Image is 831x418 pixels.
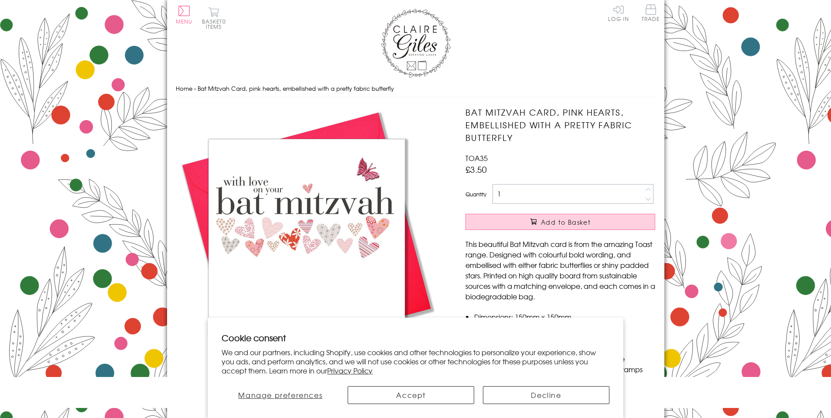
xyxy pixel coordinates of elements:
[483,386,609,404] button: Decline
[474,312,655,322] li: Dimensions: 150mm x 150mm
[642,4,660,23] a: Trade
[465,106,655,144] h1: Bat Mitzvah Card, pink hearts, embellished with a pretty fabric butterfly
[327,365,373,376] a: Privacy Policy
[176,17,193,25] span: Menu
[348,386,474,404] button: Accept
[608,4,629,21] a: Log In
[222,332,609,344] h2: Cookie consent
[176,106,438,368] img: Bat Mitzvah Card, pink hearts, embellished with a pretty fabric butterfly
[194,84,196,93] span: ›
[541,218,591,226] span: Add to Basket
[198,84,394,93] span: Bat Mitzvah Card, pink hearts, embellished with a pretty fabric butterfly
[465,153,488,163] span: TOA35
[465,239,655,302] p: This beautiful Bat Mitzvah card is from the amazing Toast range. Designed with colourful bold wor...
[176,6,193,24] button: Menu
[202,7,226,29] button: Basket0 items
[381,9,451,78] img: Claire Giles Greetings Cards
[176,84,192,93] a: Home
[222,348,609,375] p: We and our partners, including Shopify, use cookies and other technologies to personalize your ex...
[642,4,660,21] span: Trade
[238,390,322,400] span: Manage preferences
[206,17,226,31] span: 0 items
[465,190,486,198] label: Quantity
[176,80,656,98] nav: breadcrumbs
[222,386,339,404] button: Manage preferences
[465,163,487,175] span: £3.50
[465,214,655,230] button: Add to Basket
